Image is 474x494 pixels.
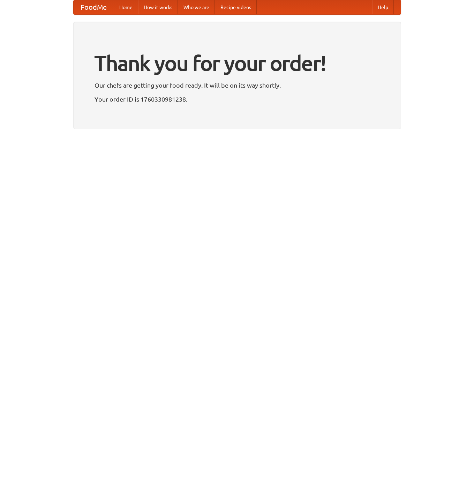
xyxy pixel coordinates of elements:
a: FoodMe [74,0,114,14]
a: Who we are [178,0,215,14]
a: Help [372,0,394,14]
p: Your order ID is 1760330981238. [95,94,380,104]
h1: Thank you for your order! [95,46,380,80]
p: Our chefs are getting your food ready. It will be on its way shortly. [95,80,380,90]
a: How it works [138,0,178,14]
a: Home [114,0,138,14]
a: Recipe videos [215,0,257,14]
